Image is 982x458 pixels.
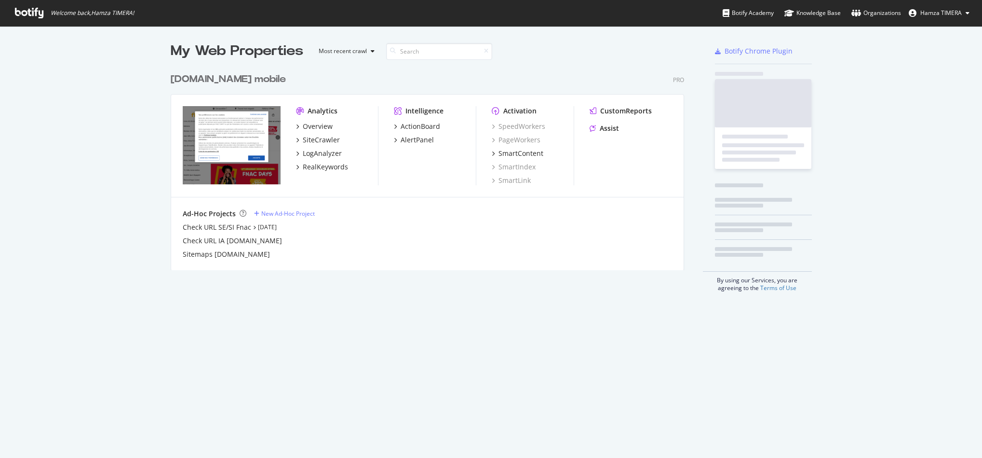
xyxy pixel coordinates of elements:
div: Overview [303,122,333,131]
a: RealKeywords [296,162,348,172]
div: Assist [600,124,619,133]
a: Check URL SE/SI Fnac [183,222,251,232]
button: Most recent crawl [311,43,378,59]
a: ActionBoard [394,122,440,131]
div: My Web Properties [171,42,303,61]
div: grid [171,61,692,270]
div: CustomReports [600,106,652,116]
a: SmartContent [492,149,543,158]
div: Activation [503,106,537,116]
div: Analytics [308,106,337,116]
a: SpeedWorkers [492,122,545,131]
div: SmartContent [498,149,543,158]
a: Sitemaps [DOMAIN_NAME] [183,250,270,259]
img: www.fnac.com/ [183,106,281,184]
div: AlertPanel [401,135,434,145]
a: AlertPanel [394,135,434,145]
button: Hamza TIMERA [901,5,977,21]
a: LogAnalyzer [296,149,342,158]
a: Assist [590,124,619,133]
a: Overview [296,122,333,131]
div: RealKeywords [303,162,348,172]
a: SmartIndex [492,162,536,172]
div: New Ad-Hoc Project [261,209,315,218]
div: Botify Academy [723,8,774,18]
div: By using our Services, you are agreeing to the [703,271,812,292]
div: Most recent crawl [319,48,367,54]
input: Search [386,43,492,60]
div: Ad-Hoc Projects [183,209,236,219]
a: Terms of Use [760,284,796,292]
a: SmartLink [492,176,531,185]
div: Pro [673,76,684,84]
a: Check URL IA [DOMAIN_NAME] [183,236,282,246]
a: PageWorkers [492,135,540,145]
span: Hamza TIMERA [920,9,962,17]
a: SiteCrawler [296,135,340,145]
div: LogAnalyzer [303,149,342,158]
div: Intelligence [405,106,444,116]
div: Organizations [851,8,901,18]
a: New Ad-Hoc Project [254,209,315,218]
div: Knowledge Base [784,8,841,18]
div: SiteCrawler [303,135,340,145]
div: Botify Chrome Plugin [725,46,793,56]
div: ActionBoard [401,122,440,131]
a: [DOMAIN_NAME] mobile [171,72,290,86]
a: Botify Chrome Plugin [715,46,793,56]
div: [DOMAIN_NAME] mobile [171,72,286,86]
a: [DATE] [258,223,277,231]
span: Welcome back, Hamza TIMERA ! [51,9,134,17]
a: CustomReports [590,106,652,116]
